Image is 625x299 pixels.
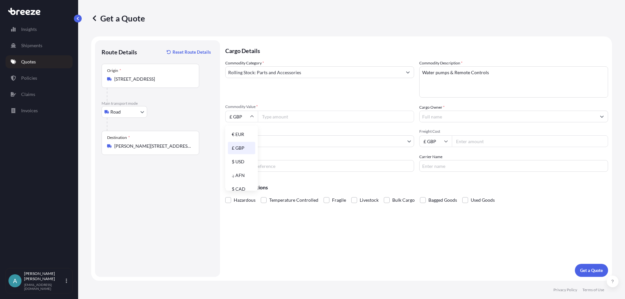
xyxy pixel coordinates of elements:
[582,287,604,292] a: Terms of Use
[471,195,495,205] span: Used Goods
[107,135,130,140] div: Destination
[91,13,145,23] p: Get a Quote
[228,142,255,154] div: £ GBP
[225,60,264,66] label: Commodity Category
[114,76,191,82] input: Origin
[419,154,442,160] label: Carrier Name
[102,48,137,56] p: Route Details
[419,60,463,66] label: Commodity Description
[392,195,415,205] span: Bulk Cargo
[225,40,608,60] p: Cargo Details
[419,129,608,134] span: Freight Cost
[107,68,121,73] div: Origin
[173,49,211,55] p: Reset Route Details
[419,160,608,172] input: Enter name
[226,66,402,78] input: Select a commodity type
[580,267,603,274] p: Get a Quote
[21,75,37,81] p: Policies
[228,128,255,141] div: € EUR
[258,111,414,122] input: Type amount
[6,55,73,68] a: Quotes
[225,160,414,172] input: Your internal reference
[21,26,37,33] p: Insights
[596,111,608,122] button: Show suggestions
[6,72,73,85] a: Policies
[13,278,17,284] span: A
[228,156,255,168] div: $ USD
[21,59,36,65] p: Quotes
[163,47,214,57] button: Reset Route Details
[102,106,147,118] button: Select transport
[21,42,42,49] p: Shipments
[6,23,73,36] a: Insights
[114,143,191,149] input: Destination
[110,109,121,115] span: Road
[6,88,73,101] a: Claims
[21,91,35,98] p: Claims
[419,104,445,111] label: Cargo Owner
[24,283,64,291] p: [EMAIL_ADDRESS][DOMAIN_NAME]
[228,183,255,195] div: $ CAD
[234,195,256,205] span: Hazardous
[332,195,346,205] span: Fragile
[553,287,577,292] a: Privacy Policy
[24,271,64,281] p: [PERSON_NAME] [PERSON_NAME]
[21,107,38,114] p: Invoices
[6,104,73,117] a: Invoices
[360,195,379,205] span: Livestock
[6,39,73,52] a: Shipments
[225,135,414,147] button: LTL
[452,135,608,147] input: Enter amount
[402,66,414,78] button: Show suggestions
[225,104,414,109] span: Commodity Value
[102,101,214,106] p: Main transport mode
[228,169,255,182] div: ؋ AFN
[269,195,318,205] span: Temperature Controlled
[225,185,608,190] p: Special Conditions
[428,195,457,205] span: Bagged Goods
[420,111,596,122] input: Full name
[575,264,608,277] button: Get a Quote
